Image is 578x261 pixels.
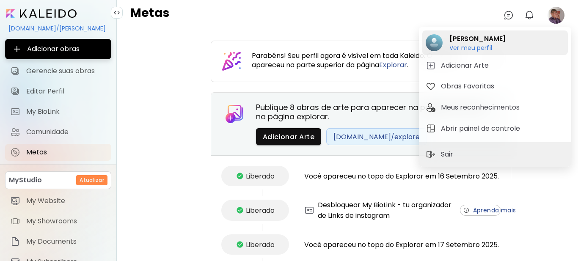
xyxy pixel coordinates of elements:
[422,120,568,137] button: tabAbrir painel de controle
[422,99,568,116] button: tabMeus reconhecimentos
[441,102,522,113] h5: Meus reconhecimentos
[441,149,456,159] p: Sair
[426,81,436,91] img: tab
[441,60,491,71] h5: Adicionar Arte
[449,34,506,44] h2: [PERSON_NAME]
[422,146,460,163] button: sign-outSair
[426,124,436,134] img: tab
[449,44,506,52] h6: Ver meu perfil
[426,102,436,113] img: tab
[441,124,523,134] h5: Abrir painel de controle
[441,81,497,91] h5: Obras Favoritas
[422,78,568,95] button: tabObras Favoritas
[426,60,436,71] img: tab
[426,149,436,159] img: sign-out
[422,57,568,74] button: tabAdicionar Arte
